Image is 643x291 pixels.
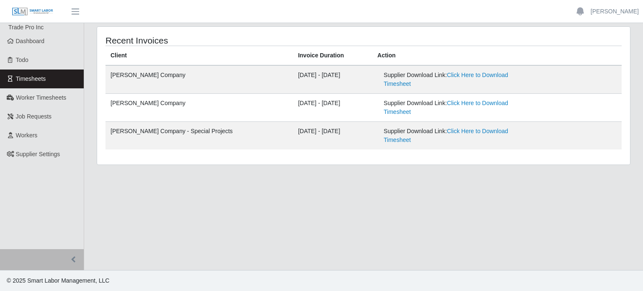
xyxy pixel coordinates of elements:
[105,35,313,46] h4: Recent Invoices
[293,46,373,66] th: Invoice Duration
[16,38,45,44] span: Dashboard
[105,46,293,66] th: Client
[384,127,531,144] div: Supplier Download Link:
[8,24,44,31] span: Trade Pro Inc
[12,7,54,16] img: SLM Logo
[105,94,293,122] td: [PERSON_NAME] Company
[293,65,373,94] td: [DATE] - [DATE]
[105,122,293,150] td: [PERSON_NAME] Company - Special Projects
[105,65,293,94] td: [PERSON_NAME] Company
[384,99,531,116] div: Supplier Download Link:
[293,94,373,122] td: [DATE] - [DATE]
[16,75,46,82] span: Timesheets
[373,46,622,66] th: Action
[16,151,60,157] span: Supplier Settings
[16,57,28,63] span: Todo
[16,132,38,139] span: Workers
[384,71,531,88] div: Supplier Download Link:
[293,122,373,150] td: [DATE] - [DATE]
[16,94,66,101] span: Worker Timesheets
[7,277,109,284] span: © 2025 Smart Labor Management, LLC
[591,7,639,16] a: [PERSON_NAME]
[16,113,52,120] span: Job Requests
